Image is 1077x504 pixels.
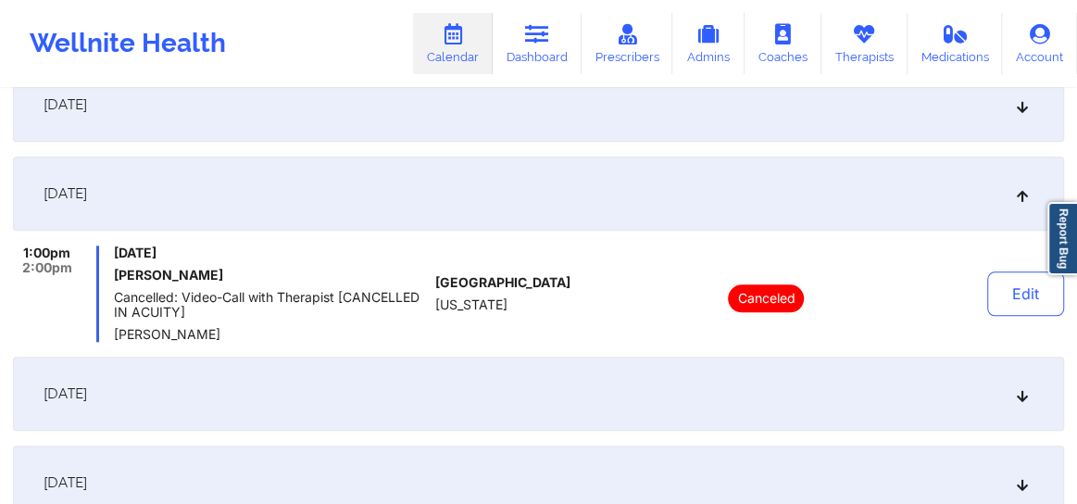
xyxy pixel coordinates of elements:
a: Coaches [745,13,821,74]
span: [DATE] [44,384,87,403]
span: 1:00pm [23,246,70,260]
span: [DATE] [44,473,87,492]
a: Prescribers [582,13,673,74]
span: 2:00pm [22,260,72,275]
p: Canceled [728,284,804,312]
span: [GEOGRAPHIC_DATA] [435,275,570,290]
span: [DATE] [44,184,87,203]
a: Dashboard [493,13,582,74]
a: Account [1002,13,1077,74]
span: [US_STATE] [435,297,507,312]
h6: [PERSON_NAME] [114,268,428,283]
span: [DATE] [114,246,428,260]
span: [DATE] [44,95,87,114]
span: Cancelled: Video-Call with Therapist [CANCELLED IN ACUITY] [114,290,428,320]
button: Edit [987,271,1064,316]
span: [PERSON_NAME] [114,327,428,342]
a: Medications [908,13,1003,74]
a: Calendar [413,13,493,74]
a: Therapists [821,13,908,74]
a: Report Bug [1047,202,1077,275]
a: Admins [672,13,745,74]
